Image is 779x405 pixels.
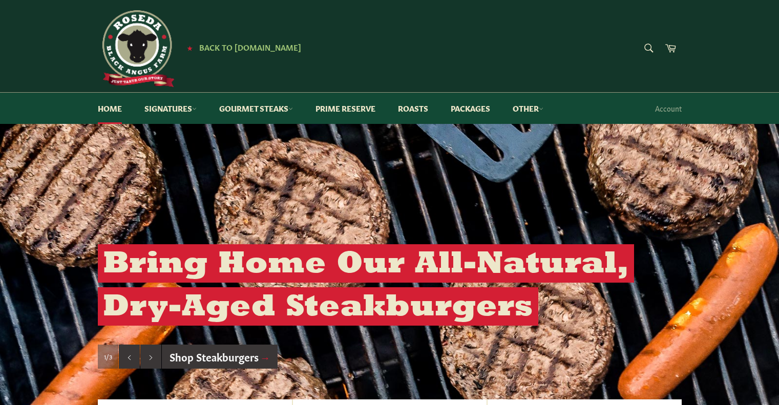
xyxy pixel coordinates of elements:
[104,352,112,361] span: 1/3
[140,345,161,369] button: Next slide
[88,93,132,124] a: Home
[98,244,634,326] h2: Bring Home Our All-Natural, Dry-Aged Steakburgers
[650,93,687,123] a: Account
[199,41,301,52] span: Back to [DOMAIN_NAME]
[388,93,438,124] a: Roasts
[119,345,140,369] button: Previous slide
[440,93,500,124] a: Packages
[134,93,207,124] a: Signatures
[209,93,303,124] a: Gourmet Steaks
[182,44,301,52] a: ★ Back to [DOMAIN_NAME]
[98,10,175,87] img: Roseda Beef
[260,349,270,364] span: →
[502,93,554,124] a: Other
[305,93,386,124] a: Prime Reserve
[162,345,278,369] a: Shop Steakburgers
[187,44,193,52] span: ★
[98,345,118,369] div: Slide 1, current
